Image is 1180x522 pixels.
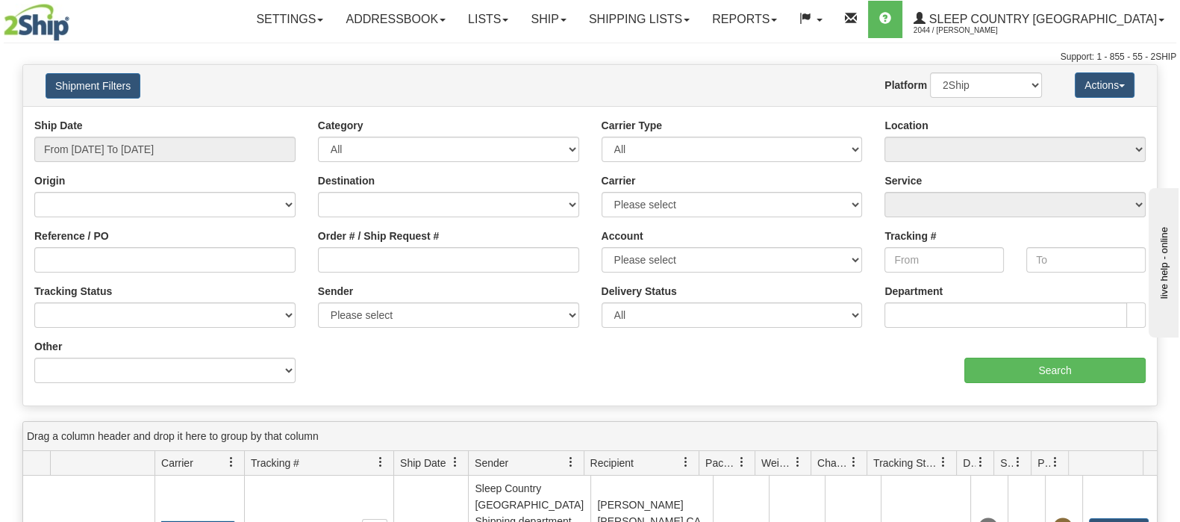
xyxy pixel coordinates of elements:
[457,1,519,38] a: Lists
[34,229,109,243] label: Reference / PO
[318,284,353,299] label: Sender
[931,450,956,475] a: Tracking Status filter column settings
[34,118,83,133] label: Ship Date
[578,1,701,38] a: Shipping lists
[914,23,1026,38] span: 2044 / [PERSON_NAME]
[884,284,943,299] label: Department
[368,450,393,475] a: Tracking # filter column settings
[1005,450,1031,475] a: Shipment Issues filter column settings
[902,1,1176,38] a: Sleep Country [GEOGRAPHIC_DATA] 2044 / [PERSON_NAME]
[884,173,922,188] label: Service
[673,450,699,475] a: Recipient filter column settings
[968,450,993,475] a: Delivery Status filter column settings
[925,13,1157,25] span: Sleep Country [GEOGRAPHIC_DATA]
[1037,456,1050,470] span: Pickup Status
[245,1,334,38] a: Settings
[1026,247,1146,273] input: To
[884,247,1004,273] input: From
[1146,184,1179,337] iframe: chat widget
[817,456,849,470] span: Charge
[705,456,737,470] span: Packages
[251,456,299,470] span: Tracking #
[602,173,636,188] label: Carrier
[602,118,662,133] label: Carrier Type
[443,450,468,475] a: Ship Date filter column settings
[701,1,788,38] a: Reports
[34,173,65,188] label: Origin
[34,284,112,299] label: Tracking Status
[318,118,363,133] label: Category
[23,422,1157,451] div: grid grouping header
[475,456,508,470] span: Sender
[161,456,193,470] span: Carrier
[602,229,643,243] label: Account
[884,118,928,133] label: Location
[1043,450,1068,475] a: Pickup Status filter column settings
[785,450,811,475] a: Weight filter column settings
[590,456,634,470] span: Recipient
[318,229,440,243] label: Order # / Ship Request #
[884,78,927,93] label: Platform
[318,173,375,188] label: Destination
[602,284,677,299] label: Delivery Status
[34,339,62,354] label: Other
[558,450,584,475] a: Sender filter column settings
[519,1,577,38] a: Ship
[11,13,138,24] div: live help - online
[1000,456,1013,470] span: Shipment Issues
[729,450,755,475] a: Packages filter column settings
[841,450,867,475] a: Charge filter column settings
[46,73,140,99] button: Shipment Filters
[4,51,1176,63] div: Support: 1 - 855 - 55 - 2SHIP
[1075,72,1134,98] button: Actions
[964,358,1146,383] input: Search
[873,456,938,470] span: Tracking Status
[963,456,975,470] span: Delivery Status
[884,229,936,243] label: Tracking #
[219,450,244,475] a: Carrier filter column settings
[334,1,457,38] a: Addressbook
[4,4,69,41] img: logo2044.jpg
[761,456,793,470] span: Weight
[400,456,446,470] span: Ship Date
